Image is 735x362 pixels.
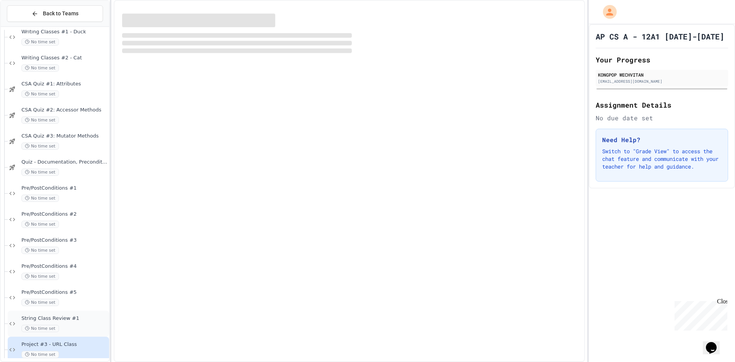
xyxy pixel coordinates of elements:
span: No time set [21,143,59,150]
span: No time set [21,325,59,332]
span: No time set [21,195,59,202]
span: No time set [21,351,59,358]
span: Back to Teams [43,10,78,18]
span: Quiz - Documentation, Preconditions and Postconditions [21,159,108,165]
span: Pre/PostConditions #1 [21,185,108,192]
iframe: chat widget [671,298,727,331]
span: No time set [21,116,59,124]
span: No time set [21,169,59,176]
span: Project #3 - URL Class [21,341,108,348]
span: No time set [21,90,59,98]
span: No time set [21,221,59,228]
span: Writing Classes #2 - Cat [21,55,108,61]
span: No time set [21,247,59,254]
span: CSA Quiz #2: Accessor Methods [21,107,108,113]
span: Writing Classes #1 - Duck [21,29,108,35]
span: No time set [21,38,59,46]
h2: Your Progress [596,54,728,65]
p: Switch to "Grade View" to access the chat feature and communicate with your teacher for help and ... [602,147,722,170]
h2: Assignment Details [596,100,728,110]
div: My Account [595,3,619,21]
div: [EMAIL_ADDRESS][DOMAIN_NAME] [598,79,726,84]
span: CSA Quiz #1: Attributes [21,81,108,87]
span: Pre/PostConditions #2 [21,211,108,218]
div: No due date set [596,113,728,123]
span: Pre/PostConditions #3 [21,237,108,244]
span: CSA Quiz #3: Mutator Methods [21,133,108,139]
button: Back to Teams [7,5,103,22]
h3: Need Help? [602,135,722,144]
span: No time set [21,299,59,306]
iframe: chat widget [703,331,727,354]
div: KONGPOP WECHVITAN [598,71,726,78]
h1: AP CS A - 12A1 [DATE]-[DATE] [596,31,724,42]
span: String Class Review #1 [21,315,108,322]
span: No time set [21,64,59,72]
span: Pre/PostConditions #4 [21,263,108,270]
div: Chat with us now!Close [3,3,53,49]
span: Pre/PostConditions #5 [21,289,108,296]
span: No time set [21,273,59,280]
